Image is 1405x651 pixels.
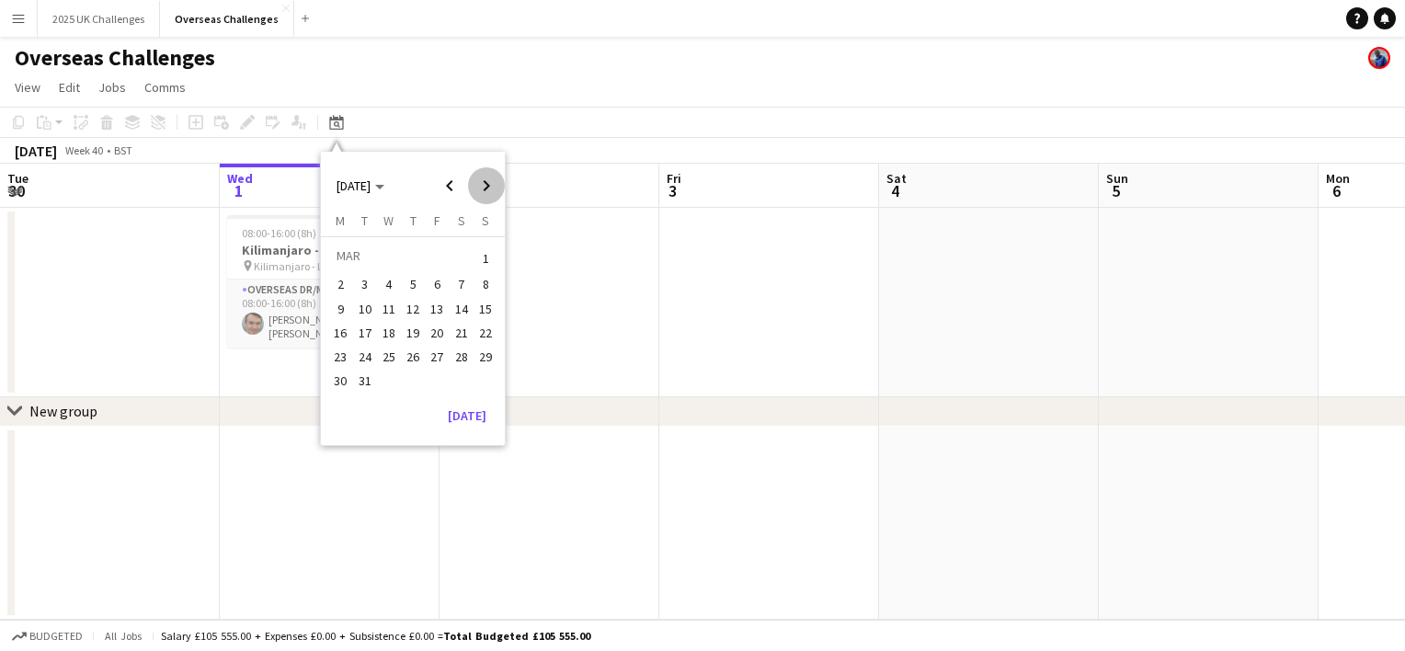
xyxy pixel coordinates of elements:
[425,297,449,321] button: 13-03-2026
[328,244,474,272] td: MAR
[474,297,497,321] button: 15-03-2026
[482,212,489,229] span: S
[378,298,400,320] span: 11
[161,629,590,643] div: Salary £105 555.00 + Expenses £0.00 + Subsistence £0.00 =
[1103,180,1128,201] span: 5
[352,297,376,321] button: 10-03-2026
[402,322,424,344] span: 19
[468,167,505,204] button: Next month
[450,297,474,321] button: 14-03-2026
[91,75,133,99] a: Jobs
[425,345,449,369] button: 27-03-2026
[354,346,376,368] span: 24
[101,629,145,643] span: All jobs
[667,170,681,187] span: Fri
[329,169,392,202] button: Choose month and year
[227,280,433,348] app-card-role: Overseas Dr/Medic1/108:00-16:00 (8h)[PERSON_NAME] [PERSON_NAME]
[354,274,376,296] span: 3
[15,142,57,160] div: [DATE]
[29,630,83,643] span: Budgeted
[352,345,376,369] button: 24-03-2026
[137,75,193,99] a: Comms
[443,629,590,643] span: Total Budgeted £105 555.00
[144,79,186,96] span: Comms
[401,272,425,296] button: 05-03-2026
[410,212,417,229] span: T
[5,180,29,201] span: 30
[1368,47,1390,69] app-user-avatar: Andy Baker
[378,322,400,344] span: 18
[336,212,345,229] span: M
[29,402,97,420] div: New group
[474,244,497,272] button: 01-03-2026
[242,226,316,240] span: 08:00-16:00 (8h)
[59,79,80,96] span: Edit
[328,321,352,345] button: 16-03-2026
[330,298,352,320] span: 9
[664,180,681,201] span: 3
[361,212,368,229] span: T
[354,371,376,393] span: 31
[402,346,424,368] span: 26
[427,346,449,368] span: 27
[431,167,468,204] button: Previous month
[354,298,376,320] span: 10
[51,75,87,99] a: Edit
[425,272,449,296] button: 06-03-2026
[330,274,352,296] span: 2
[402,298,424,320] span: 12
[377,345,401,369] button: 25-03-2026
[474,274,497,296] span: 8
[884,180,907,201] span: 4
[458,212,465,229] span: S
[160,1,294,37] button: Overseas Challenges
[114,143,132,157] div: BST
[434,212,440,229] span: F
[451,322,473,344] span: 21
[450,272,474,296] button: 07-03-2026
[377,321,401,345] button: 18-03-2026
[15,44,215,72] h1: Overseas Challenges
[451,274,473,296] span: 7
[451,298,473,320] span: 14
[7,170,29,187] span: Tue
[328,297,352,321] button: 09-03-2026
[474,345,497,369] button: 29-03-2026
[427,274,449,296] span: 6
[38,1,160,37] button: 2025 UK Challenges
[337,177,371,194] span: [DATE]
[352,321,376,345] button: 17-03-2026
[450,321,474,345] button: 21-03-2026
[330,371,352,393] span: 30
[427,322,449,344] span: 20
[474,246,497,271] span: 1
[886,170,907,187] span: Sat
[328,345,352,369] button: 23-03-2026
[378,346,400,368] span: 25
[425,321,449,345] button: 20-03-2026
[227,242,433,258] h3: Kilimanjaro - Lemosho Route
[401,321,425,345] button: 19-03-2026
[378,274,400,296] span: 4
[352,369,376,393] button: 31-03-2026
[451,346,473,368] span: 28
[1326,170,1350,187] span: Mon
[328,272,352,296] button: 02-03-2026
[383,212,394,229] span: W
[474,272,497,296] button: 08-03-2026
[474,346,497,368] span: 29
[450,345,474,369] button: 28-03-2026
[1106,170,1128,187] span: Sun
[7,75,48,99] a: View
[61,143,107,157] span: Week 40
[330,322,352,344] span: 16
[440,401,494,430] button: [DATE]
[224,180,253,201] span: 1
[352,272,376,296] button: 03-03-2026
[401,345,425,369] button: 26-03-2026
[227,215,433,348] app-job-card: 08:00-16:00 (8h)1/1Kilimanjaro - Lemosho Route Kilimanjaro - Lemosho Route1 RoleOverseas Dr/Medic...
[354,322,376,344] span: 17
[402,274,424,296] span: 5
[9,626,86,646] button: Budgeted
